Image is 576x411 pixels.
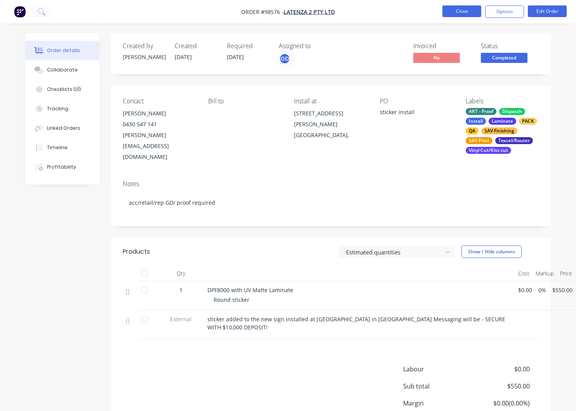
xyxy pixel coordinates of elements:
div: [PERSON_NAME]0430 547 141[PERSON_NAME][EMAIL_ADDRESS][DOMAIN_NAME] [123,108,196,162]
button: Options [485,5,524,18]
div: ART - Proof [466,108,496,115]
div: Linked Orders [47,125,80,132]
div: Invoiced [413,42,472,50]
div: Notes [123,180,539,188]
div: 0430 547 141 [123,119,196,130]
button: GD [279,53,291,64]
div: SAV Finishing [481,127,517,134]
div: [STREET_ADDRESS][PERSON_NAME] [294,108,367,130]
div: Cost [515,266,532,281]
span: Completed [481,53,527,63]
div: [PERSON_NAME] [123,108,196,119]
span: $550.00 [552,286,573,294]
div: PACK [519,118,537,125]
div: Laminate [489,118,516,125]
button: Collaborate [26,60,99,80]
img: Factory [14,6,26,17]
div: Labels [466,98,539,105]
div: Bill to [208,98,282,105]
div: sticker install [380,108,453,119]
span: 1 [179,286,183,294]
span: External [161,315,201,323]
div: Assigned to [279,42,357,50]
div: Checklists 0/0 [47,86,81,93]
span: sticker added to the new sign installed at [GEOGRAPHIC_DATA] in [GEOGRAPHIC_DATA] Messaging will ... [207,315,507,331]
div: [GEOGRAPHIC_DATA], [294,130,367,141]
span: DPF8000 with UV Matte Laminate [207,286,293,294]
div: Install [466,118,486,125]
button: Edit Order [528,5,567,17]
button: Linked Orders [26,118,99,138]
div: Profitability [47,164,76,171]
div: Collaborate [47,66,78,73]
div: Qty [158,266,204,281]
div: Tracking [47,105,68,112]
div: PO [380,98,453,105]
span: Round sticker [214,296,249,303]
div: SAV Print [466,137,492,144]
div: [STREET_ADDRESS][PERSON_NAME][GEOGRAPHIC_DATA], [294,108,367,141]
div: Status [481,42,539,50]
button: Timeline [26,138,99,157]
span: [DATE] [175,53,192,61]
div: Install at [294,98,367,105]
div: [PERSON_NAME] [123,53,165,61]
button: Completed [481,53,527,64]
div: [PERSON_NAME][EMAIL_ADDRESS][DOMAIN_NAME] [123,130,196,162]
a: Latenza 2 Pty Ltd [284,8,335,16]
span: $0.00 [518,286,532,294]
button: Checklists 0/0 [26,80,99,99]
button: Close [442,5,481,17]
div: Vinyl Cut/Kiss cut [466,147,511,154]
div: Required [227,42,270,50]
div: Created by [123,42,165,50]
div: Markup [532,266,557,281]
div: Created [175,42,218,50]
span: Order #98576 - [241,8,284,16]
button: Profitability [26,157,99,177]
div: Texcel/Router [495,137,533,144]
div: acc/retail/rep GD/ proof required [123,191,539,214]
span: 0% [538,286,546,294]
span: $0.00 [472,364,529,374]
span: Margin [403,399,472,408]
div: Timeline [47,144,68,151]
button: Tracking [26,99,99,118]
button: Show / Hide columns [461,246,522,258]
span: $550.00 [472,381,529,391]
span: $0.00 ( 0.00 %) [472,399,529,408]
span: Labour [403,364,472,374]
span: [DATE] [227,53,244,61]
div: Dispatch [499,108,525,115]
div: Products [123,247,150,256]
div: QA [466,127,479,134]
span: Sub total [403,381,472,391]
div: Contact [123,98,196,105]
div: Order details [47,47,80,54]
button: Order details [26,41,99,60]
span: No [413,53,460,63]
div: Price [557,266,575,281]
